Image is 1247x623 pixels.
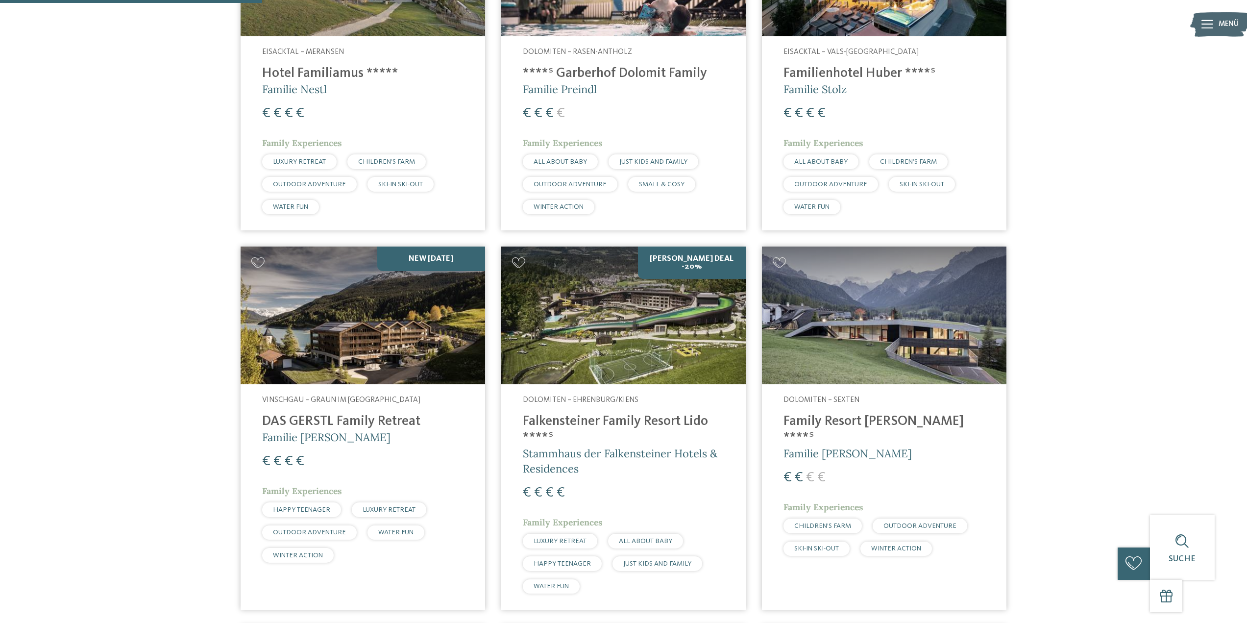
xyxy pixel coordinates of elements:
span: € [273,454,282,469]
span: ALL ABOUT BABY [619,538,672,545]
span: LUXURY RETREAT [363,506,416,513]
h4: DAS GERSTL Family Retreat [262,414,464,430]
span: SMALL & COSY [639,181,685,188]
span: € [806,106,814,121]
span: € [534,486,542,500]
span: € [817,471,826,485]
span: CHILDREN’S FARM [794,523,851,529]
h4: ****ˢ Garberhof Dolomit Family [523,66,724,82]
span: Familie [PERSON_NAME] [262,430,391,444]
img: Familienhotels gesucht? Hier findet ihr die besten! [241,247,485,384]
span: Suche [1169,555,1196,563]
h4: Falkensteiner Family Resort Lido ****ˢ [523,414,724,446]
span: OUTDOOR ADVENTURE [794,181,867,188]
span: CHILDREN’S FARM [358,158,415,165]
span: Vinschgau – Graun im [GEOGRAPHIC_DATA] [262,396,420,404]
h4: Familienhotel Huber ****ˢ [783,66,985,82]
span: € [534,106,542,121]
span: € [545,486,554,500]
span: WINTER ACTION [871,545,921,552]
span: WINTER ACTION [273,552,323,559]
span: Dolomiten – Rasen-Antholz [523,48,632,56]
span: CHILDREN’S FARM [880,158,937,165]
span: € [273,106,282,121]
span: Family Experiences [523,137,603,149]
span: € [285,106,293,121]
span: Eisacktal – Vals-[GEOGRAPHIC_DATA] [783,48,919,56]
img: Familienhotels gesucht? Hier findet ihr die besten! [501,247,746,384]
span: Stammhaus der Falkensteiner Hotels & Residences [523,447,717,475]
span: WATER FUN [534,583,569,590]
span: € [783,471,792,485]
h4: Family Resort [PERSON_NAME] ****ˢ [783,414,985,446]
span: SKI-IN SKI-OUT [794,545,839,552]
span: JUST KIDS AND FAMILY [619,158,687,165]
span: € [783,106,792,121]
span: WATER FUN [378,529,414,536]
span: Familie Preindl [523,82,597,96]
span: WATER FUN [273,203,308,210]
span: Familie [PERSON_NAME] [783,447,912,460]
span: ALL ABOUT BABY [534,158,587,165]
span: € [523,486,531,500]
span: OUTDOOR ADVENTURE [534,181,607,188]
span: Family Experiences [262,485,342,497]
a: Familienhotels gesucht? Hier findet ihr die besten! NEW [DATE] Vinschgau – Graun im [GEOGRAPHIC_D... [241,247,485,610]
span: € [817,106,826,121]
span: € [262,454,270,469]
span: Family Experiences [783,501,863,513]
span: JUST KIDS AND FAMILY [623,560,691,567]
span: WINTER ACTION [534,203,584,210]
span: Eisacktal – Meransen [262,48,344,56]
span: HAPPY TEENAGER [273,506,330,513]
a: Familienhotels gesucht? Hier findet ihr die besten! [PERSON_NAME] Deal -20% Dolomiten – Ehrenburg... [501,247,746,610]
span: HAPPY TEENAGER [534,560,591,567]
span: Dolomiten – Sexten [783,396,859,404]
span: OUTDOOR ADVENTURE [883,523,956,529]
span: OUTDOOR ADVENTURE [273,181,346,188]
span: € [545,106,554,121]
span: € [795,106,803,121]
span: WATER FUN [794,203,830,210]
span: Family Experiences [262,137,342,149]
span: € [795,471,803,485]
span: Familie Nestl [262,82,327,96]
a: Familienhotels gesucht? Hier findet ihr die besten! Dolomiten – Sexten Family Resort [PERSON_NAME... [762,247,1006,610]
span: € [285,454,293,469]
span: € [296,106,304,121]
span: SKI-IN SKI-OUT [378,181,423,188]
span: SKI-IN SKI-OUT [900,181,944,188]
span: LUXURY RETREAT [534,538,587,545]
img: Family Resort Rainer ****ˢ [762,247,1006,384]
span: € [262,106,270,121]
span: Family Experiences [523,517,603,528]
span: Dolomiten – Ehrenburg/Kiens [523,396,638,404]
span: € [296,454,304,469]
span: Family Experiences [783,137,863,149]
span: € [557,106,565,121]
span: LUXURY RETREAT [273,158,326,165]
span: ALL ABOUT BABY [794,158,848,165]
span: € [557,486,565,500]
span: € [806,471,814,485]
span: OUTDOOR ADVENTURE [273,529,346,536]
span: € [523,106,531,121]
span: Familie Stolz [783,82,847,96]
